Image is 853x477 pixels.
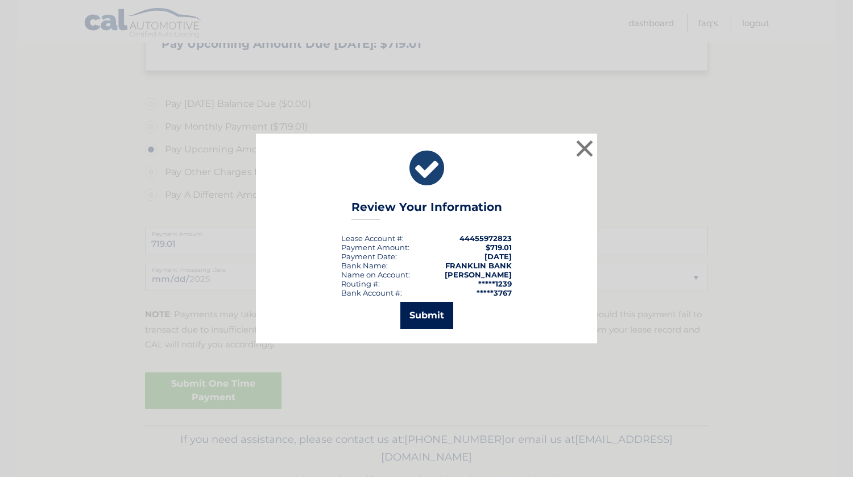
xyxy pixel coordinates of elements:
button: Submit [400,302,453,329]
span: [DATE] [485,252,512,261]
div: Lease Account #: [341,234,404,243]
span: $719.01 [486,243,512,252]
span: Payment Date [341,252,395,261]
div: Routing #: [341,279,380,288]
h3: Review Your Information [351,200,502,220]
strong: 44455972823 [459,234,512,243]
strong: FRANKLIN BANK [445,261,512,270]
div: Payment Amount: [341,243,409,252]
div: Bank Name: [341,261,388,270]
div: Name on Account: [341,270,410,279]
strong: [PERSON_NAME] [445,270,512,279]
div: : [341,252,397,261]
button: × [573,137,596,160]
div: Bank Account #: [341,288,402,297]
